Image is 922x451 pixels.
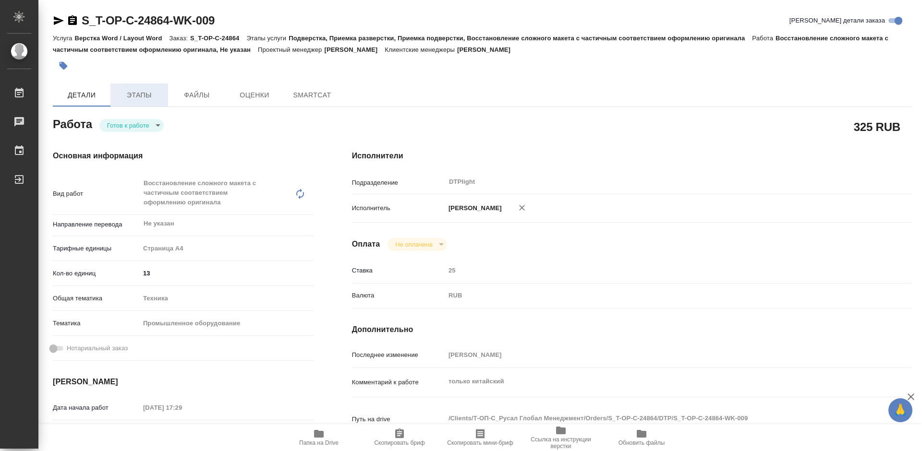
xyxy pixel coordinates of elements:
[53,244,140,253] p: Тарифные единицы
[445,373,865,390] textarea: только китайский
[352,350,445,360] p: Последнее изменение
[289,89,335,101] span: SmartCat
[140,315,314,332] div: Промышленное оборудование
[289,35,752,42] p: Подверстка, Приемка разверстки, Приемка подверстки, Восстановление сложного макета с частичным со...
[174,89,220,101] span: Файлы
[59,89,105,101] span: Детали
[526,436,595,450] span: Ссылка на инструкции верстки
[99,119,164,132] div: Готов к работе
[392,240,435,249] button: Не оплачена
[752,35,776,42] p: Работа
[352,378,445,387] p: Комментарий к работе
[53,269,140,278] p: Кол-во единиц
[352,291,445,300] p: Валюта
[53,35,74,42] p: Услуга
[140,401,224,415] input: Пустое поле
[445,287,865,304] div: RUB
[521,424,601,451] button: Ссылка на инструкции верстки
[53,55,74,76] button: Добавить тэг
[190,35,246,42] p: S_T-OP-C-24864
[445,410,865,427] textarea: /Clients/Т-ОП-С_Русал Глобал Менеджмент/Orders/S_T-OP-C-24864/DTP/S_T-OP-C-24864-WK-009
[352,238,380,250] h4: Оплата
[601,424,682,451] button: Обновить файлы
[116,89,162,101] span: Этапы
[447,439,513,446] span: Скопировать мини-бриф
[374,439,425,446] span: Скопировать бриф
[352,178,445,188] p: Подразделение
[53,115,92,132] h2: Работа
[53,189,140,199] p: Вид работ
[359,424,440,451] button: Скопировать бриф
[445,263,865,277] input: Пустое поле
[352,415,445,424] p: Путь на drive
[892,400,909,420] span: 🙏
[445,348,865,362] input: Пустое поле
[140,290,314,307] div: Техника
[888,398,912,422] button: 🙏
[170,35,190,42] p: Заказ:
[246,35,289,42] p: Этапы услуги
[352,203,445,213] p: Исполнитель
[53,220,140,229] p: Направление перевода
[140,240,314,257] div: Страница А4
[67,15,78,26] button: Скопировать ссылку
[53,403,140,413] p: Дата начала работ
[53,376,314,388] h4: [PERSON_NAME]
[140,266,314,280] input: ✎ Введи что-нибудь
[231,89,278,101] span: Оценки
[385,46,457,53] p: Клиентские менеджеры
[104,121,152,130] button: Готов к работе
[258,46,324,53] p: Проектный менеджер
[352,266,445,275] p: Ставка
[53,15,64,26] button: Скопировать ссылку для ЯМессенджера
[619,439,665,446] span: Обновить файлы
[854,119,900,135] h2: 325 RUB
[440,424,521,451] button: Скопировать мини-бриф
[352,324,911,335] h4: Дополнительно
[457,46,518,53] p: [PERSON_NAME]
[279,424,359,451] button: Папка на Drive
[67,344,128,353] span: Нотариальный заказ
[82,14,215,27] a: S_T-OP-C-24864-WK-009
[53,150,314,162] h4: Основная информация
[53,319,140,328] p: Тематика
[352,150,911,162] h4: Исполнители
[388,238,447,251] div: Готов к работе
[324,46,385,53] p: [PERSON_NAME]
[789,16,885,25] span: [PERSON_NAME] детали заказа
[299,439,339,446] span: Папка на Drive
[74,35,169,42] p: Верстка Word / Layout Word
[445,203,502,213] p: [PERSON_NAME]
[511,197,533,218] button: Удалить исполнителя
[53,294,140,303] p: Общая тематика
